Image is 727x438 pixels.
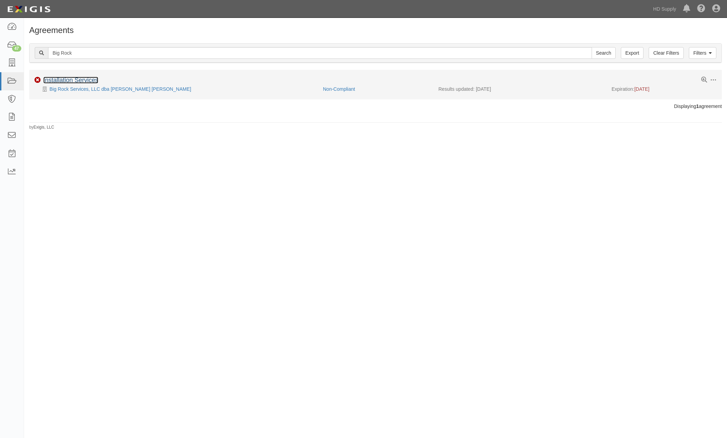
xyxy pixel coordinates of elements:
[697,5,705,13] i: Help Center - Complianz
[438,86,601,92] div: Results updated: [DATE]
[696,103,699,109] b: 1
[592,47,616,59] input: Search
[634,86,649,92] span: [DATE]
[48,47,592,59] input: Search
[34,125,54,130] a: Exigis, LLC
[34,86,318,92] div: Big Rock Services, LLC dba Michael Ryan Webb Jr
[12,45,21,52] div: 47
[323,86,355,92] a: Non-Compliant
[29,124,54,130] small: by
[34,77,41,83] i: Non-Compliant
[612,86,717,92] div: Expiration:
[689,47,716,59] a: Filters
[621,47,644,59] a: Export
[43,77,98,84] div: Installation Services
[43,77,98,84] a: Installation Services
[701,77,707,83] a: View results summary
[5,3,53,15] img: logo-5460c22ac91f19d4615b14bd174203de0afe785f0fc80cf4dbbc73dc1793850b.png
[24,103,727,110] div: Displaying agreement
[649,47,683,59] a: Clear Filters
[49,86,191,92] a: Big Rock Services, LLC dba [PERSON_NAME] [PERSON_NAME]
[29,26,722,35] h1: Agreements
[650,2,680,16] a: HD Supply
